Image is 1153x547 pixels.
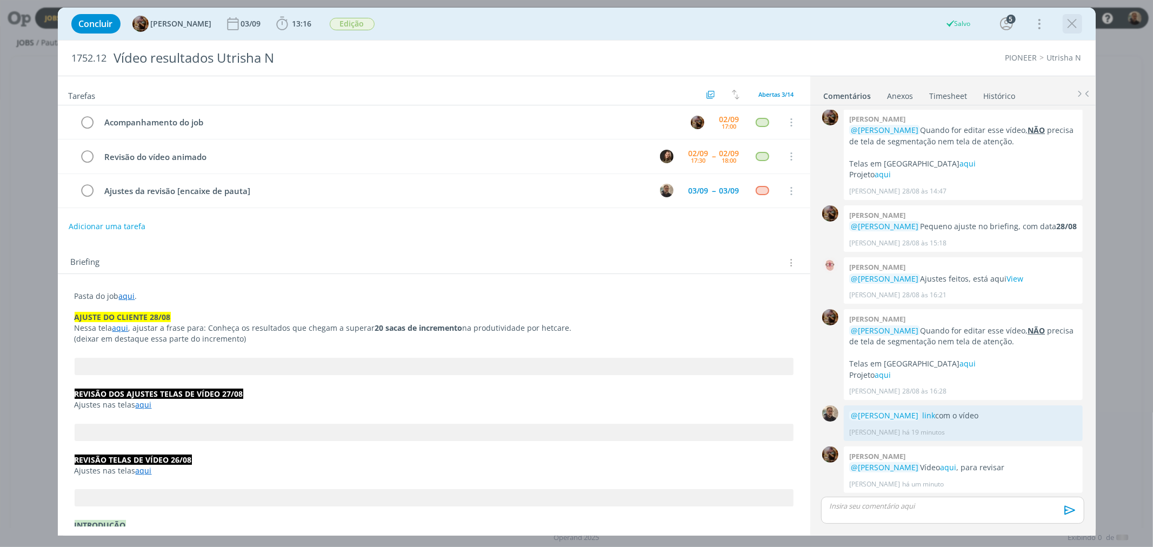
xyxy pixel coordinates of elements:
[712,187,716,195] span: --
[902,186,947,196] span: 28/08 às 14:47
[71,14,121,34] button: Concluir
[659,183,675,199] button: R
[132,16,212,32] button: A[PERSON_NAME]
[849,114,905,124] b: [PERSON_NAME]
[75,291,794,302] p: Pasta do job .
[940,462,956,472] a: aqui
[151,20,212,28] span: [PERSON_NAME]
[945,19,971,29] div: Salvo
[100,116,681,129] div: Acompanhamento do job
[1007,273,1023,284] a: View
[902,290,947,300] span: 28/08 às 16:21
[689,187,709,195] div: 03/09
[241,20,263,28] div: 03/09
[822,257,838,273] img: A
[330,18,375,30] span: Edição
[851,221,918,231] span: @[PERSON_NAME]
[691,116,704,129] img: A
[959,358,976,369] a: aqui
[902,479,944,489] span: há um minuto
[998,15,1015,32] button: 5
[922,410,935,421] a: link
[849,462,1077,473] p: Vídeo , para revisar
[849,358,1077,369] p: Telas em [GEOGRAPHIC_DATA]
[75,333,794,344] p: (deixar em destaque essa parte do incremento)
[888,91,914,102] div: Anexos
[75,389,243,399] strong: REVISÃO DOS AJUSTES TELAS DE VÍDEO 27/08
[822,109,838,125] img: A
[1005,52,1037,63] a: PIONEER
[68,217,146,236] button: Adicionar uma tarefa
[1047,52,1082,63] a: Utrisha N
[849,314,905,324] b: [PERSON_NAME]
[691,157,706,163] div: 17:30
[849,262,905,272] b: [PERSON_NAME]
[851,125,918,135] span: @[PERSON_NAME]
[849,479,900,489] p: [PERSON_NAME]
[851,462,918,472] span: @[PERSON_NAME]
[722,157,737,163] div: 18:00
[112,323,129,333] a: aqui
[849,428,900,437] p: [PERSON_NAME]
[929,86,968,102] a: Timesheet
[69,88,96,101] span: Tarefas
[849,290,900,300] p: [PERSON_NAME]
[712,152,716,160] span: --
[136,399,152,410] a: aqui
[849,370,1077,381] p: Projeto
[109,45,656,71] div: Vídeo resultados Utrisha N
[1007,15,1016,24] div: 5
[660,150,674,163] img: J
[902,238,947,248] span: 28/08 às 15:18
[902,428,945,437] span: há 19 minutos
[849,210,905,220] b: [PERSON_NAME]
[719,187,739,195] div: 03/09
[849,451,905,461] b: [PERSON_NAME]
[75,520,126,530] strong: INTRODUÇÃO
[100,184,650,198] div: Ajustes da revisão [encaixe de pauta]
[959,158,976,169] a: aqui
[690,114,706,130] button: A
[75,399,794,410] p: Ajustes nas telas
[983,86,1016,102] a: Histórico
[822,309,838,325] img: A
[58,8,1096,536] div: dialog
[1028,125,1045,135] u: NÃO
[875,169,891,179] a: aqui
[719,116,739,123] div: 02/09
[119,291,135,301] a: aqui
[849,238,900,248] p: [PERSON_NAME]
[71,256,100,270] span: Briefing
[849,410,1077,421] p: com o vídeo
[849,221,1077,232] p: Pequeno ajuste no briefing, com data
[849,186,900,196] p: [PERSON_NAME]
[132,16,149,32] img: A
[732,90,739,99] img: arrow-down-up.svg
[902,386,947,396] span: 28/08 às 16:28
[823,86,872,102] a: Comentários
[75,455,192,465] strong: REVISÃO TELAS DE VÍDEO 26/08
[100,150,650,164] div: Revisão do vídeo animado
[1056,221,1077,231] strong: 28/08
[849,273,1077,284] p: Ajustes feitos, está aqui
[75,312,171,322] strong: AJUSTE DO CLIENTE 28/08
[851,410,918,421] span: @[PERSON_NAME]
[759,90,794,98] span: Abertas 3/14
[719,150,739,157] div: 02/09
[1028,325,1045,336] u: NÃO
[75,323,794,333] p: Nessa tela , ajustar a frase para: Conheça os resultados que chegam a superar na produtividade po...
[851,273,918,284] span: @[PERSON_NAME]
[849,386,900,396] p: [PERSON_NAME]
[72,52,107,64] span: 1752.12
[136,465,152,476] a: aqui
[689,150,709,157] div: 02/09
[875,370,891,380] a: aqui
[822,405,838,422] img: R
[722,123,737,129] div: 17:00
[822,446,838,463] img: A
[660,184,674,197] img: R
[849,125,1077,147] p: Quando for editar esse vídeo, precisa de tela de segmentação nem tela de atenção.
[274,15,315,32] button: 13:16
[79,19,113,28] span: Concluir
[329,17,375,31] button: Edição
